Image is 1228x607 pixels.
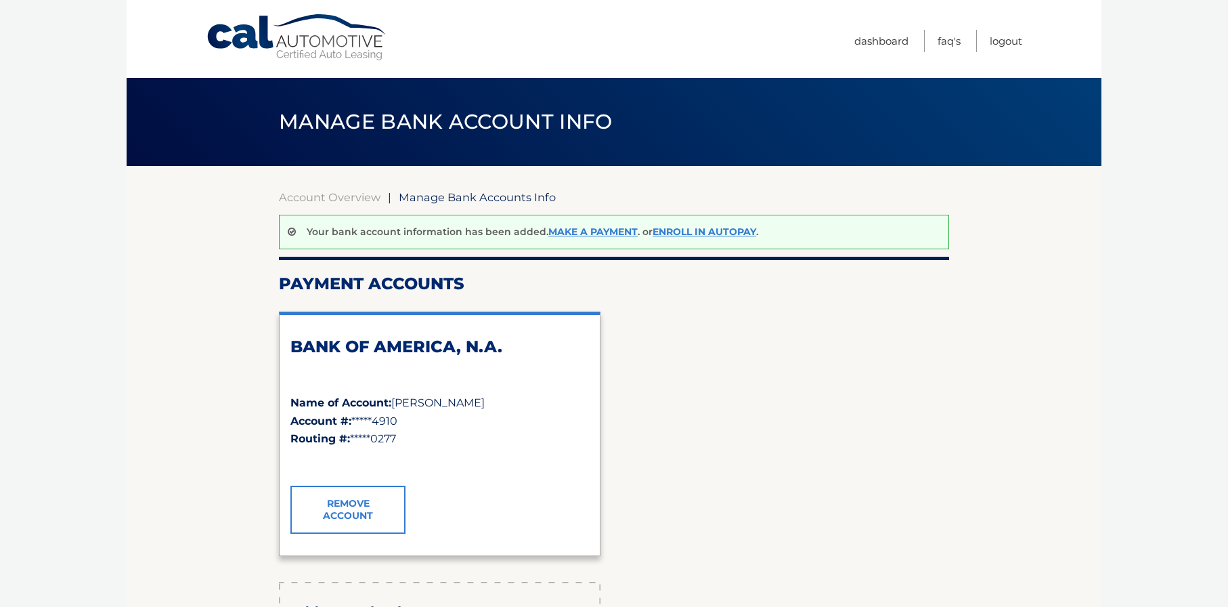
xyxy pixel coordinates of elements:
[653,226,756,238] a: Enroll In AutoPay
[290,415,351,427] strong: Account #:
[290,337,589,357] h2: BANK OF AMERICA, N.A.
[388,190,391,204] span: |
[279,109,613,134] span: Manage Bank Account Info
[391,396,485,409] span: [PERSON_NAME]
[307,226,758,238] p: Your bank account information has been added. . or .
[279,274,949,294] h2: Payment Accounts
[206,14,389,62] a: Cal Automotive
[290,455,299,468] span: ✓
[548,226,638,238] a: Make a payment
[290,432,350,445] strong: Routing #:
[938,30,961,52] a: FAQ's
[854,30,908,52] a: Dashboard
[290,486,405,533] a: Remove Account
[399,190,556,204] span: Manage Bank Accounts Info
[279,190,380,204] a: Account Overview
[290,396,391,409] strong: Name of Account:
[990,30,1022,52] a: Logout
